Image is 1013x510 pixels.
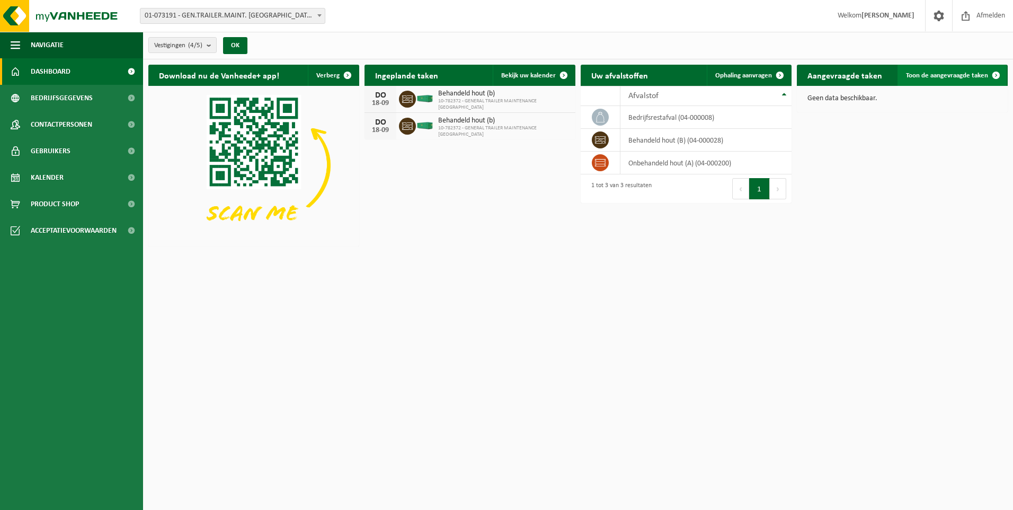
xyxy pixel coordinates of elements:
button: Verberg [308,65,358,86]
span: Gebruikers [31,138,70,164]
img: Download de VHEPlus App [148,86,359,244]
h2: Download nu de Vanheede+ app! [148,65,290,85]
span: Behandeld hout (b) [438,117,570,125]
td: bedrijfsrestafval (04-000008) [620,106,792,129]
strong: [PERSON_NAME] [861,12,914,20]
span: Bedrijfsgegevens [31,85,93,111]
h2: Ingeplande taken [365,65,449,85]
button: OK [223,37,247,54]
span: Bekijk uw kalender [501,72,556,79]
button: 1 [749,178,770,199]
count: (4/5) [188,42,202,49]
span: 10-782372 - GENERAL TRAILER MAINTENANCE [GEOGRAPHIC_DATA] [438,125,570,138]
span: Vestigingen [154,38,202,54]
h2: Aangevraagde taken [797,65,893,85]
span: 01-073191 - GEN.TRAILER.MAINT. BELGIUM NV - ANTWERPEN [140,8,325,23]
div: DO [370,118,391,127]
span: Behandeld hout (b) [438,90,570,98]
span: 01-073191 - GEN.TRAILER.MAINT. BELGIUM NV - ANTWERPEN [140,8,325,24]
td: behandeld hout (B) (04-000028) [620,129,792,152]
span: Afvalstof [628,92,659,100]
button: Vestigingen(4/5) [148,37,217,53]
div: 18-09 [370,127,391,134]
span: Contactpersonen [31,111,92,138]
span: Kalender [31,164,64,191]
div: 18-09 [370,100,391,107]
span: Ophaling aanvragen [715,72,772,79]
span: Dashboard [31,58,70,85]
span: Acceptatievoorwaarden [31,217,117,244]
button: Next [770,178,786,199]
div: DO [370,91,391,100]
span: Product Shop [31,191,79,217]
h2: Uw afvalstoffen [581,65,659,85]
a: Ophaling aanvragen [707,65,790,86]
span: Toon de aangevraagde taken [906,72,988,79]
a: Bekijk uw kalender [493,65,574,86]
div: 1 tot 3 van 3 resultaten [586,177,652,200]
img: HK-XC-30-GN-00 [416,93,434,103]
td: onbehandeld hout (A) (04-000200) [620,152,792,174]
p: Geen data beschikbaar. [807,95,997,102]
button: Previous [732,178,749,199]
span: Navigatie [31,32,64,58]
span: Verberg [316,72,340,79]
a: Toon de aangevraagde taken [898,65,1007,86]
span: 10-782372 - GENERAL TRAILER MAINTENANCE [GEOGRAPHIC_DATA] [438,98,570,111]
img: HK-XC-30-GN-00 [416,120,434,130]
